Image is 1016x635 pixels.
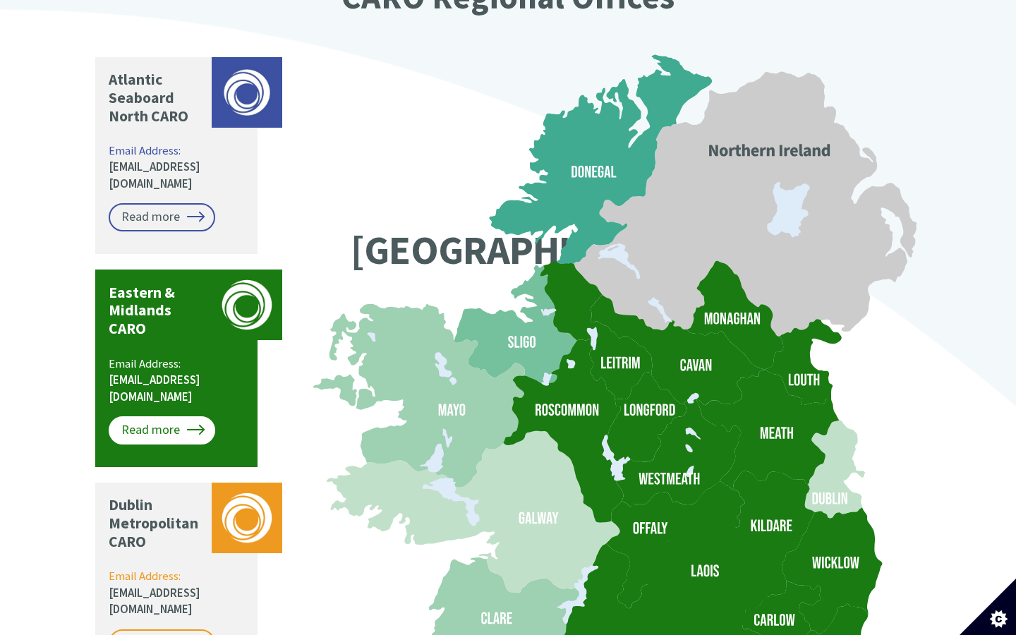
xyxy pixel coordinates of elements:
[109,496,205,551] p: Dublin Metropolitan CARO
[109,143,246,193] p: Email Address:
[109,416,215,445] a: Read more
[109,585,200,617] a: [EMAIL_ADDRESS][DOMAIN_NAME]
[109,284,205,339] p: Eastern & Midlands CARO
[960,579,1016,635] button: Set cookie preferences
[109,356,246,406] p: Email Address:
[109,159,200,191] a: [EMAIL_ADDRESS][DOMAIN_NAME]
[109,372,200,404] a: [EMAIL_ADDRESS][DOMAIN_NAME]
[109,71,205,126] p: Atlantic Seaboard North CARO
[351,224,712,275] text: [GEOGRAPHIC_DATA]
[109,203,215,231] a: Read more
[109,568,246,618] p: Email Address:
